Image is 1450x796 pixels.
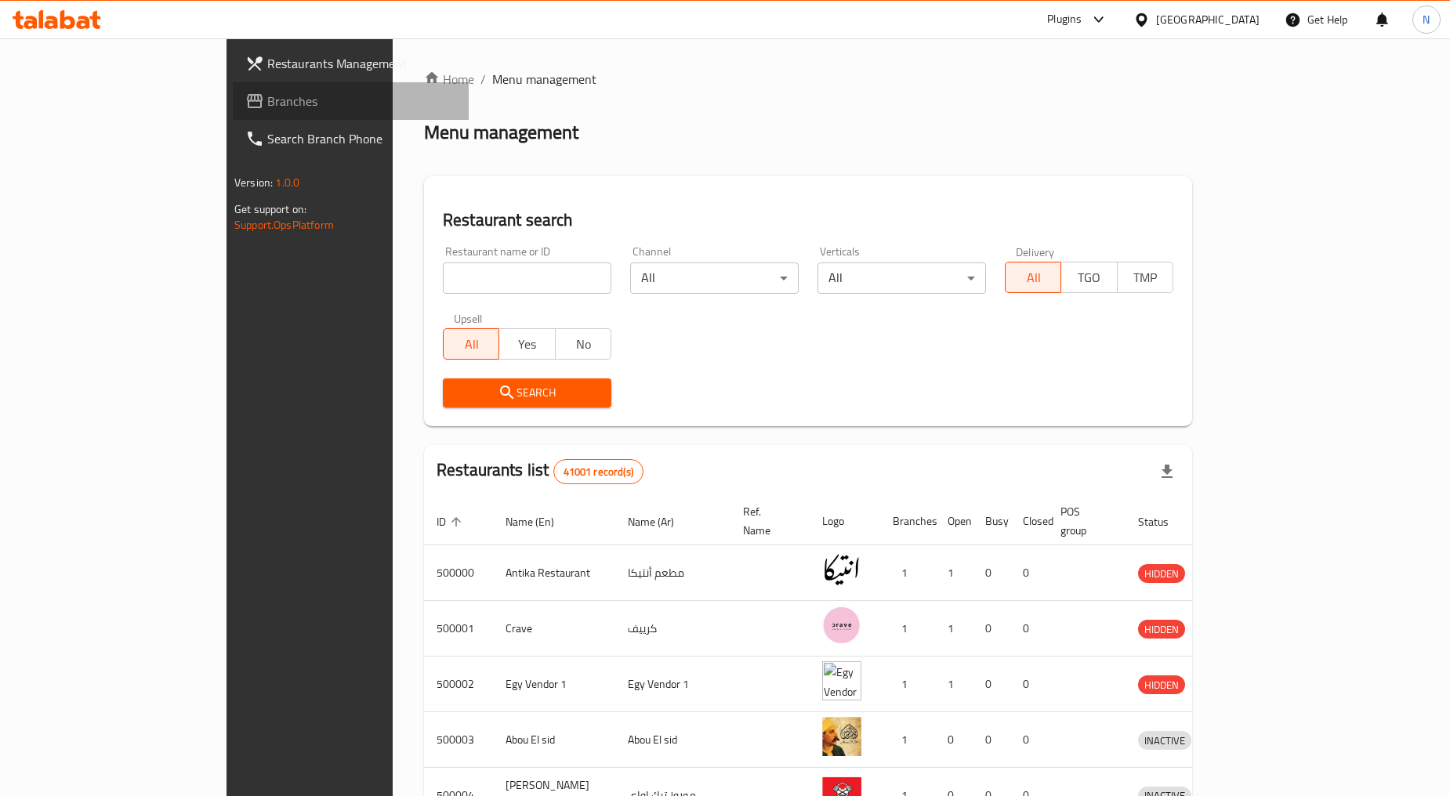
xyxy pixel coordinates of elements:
td: Abou El sid [615,712,730,768]
td: Crave [493,601,615,657]
img: Antika Restaurant [822,550,861,589]
img: Abou El sid [822,717,861,756]
td: 1 [935,545,973,601]
td: 0 [973,601,1010,657]
td: Egy Vendor 1 [493,657,615,712]
label: Delivery [1016,246,1055,257]
input: Search for restaurant name or ID.. [443,262,611,294]
span: POS group [1060,502,1107,540]
th: Busy [973,498,1010,545]
td: 0 [1010,657,1048,712]
span: Name (En) [506,512,575,531]
h2: Restaurants list [437,458,643,484]
div: Plugins [1047,10,1082,29]
div: Export file [1148,453,1186,490]
td: 0 [973,712,1010,768]
div: Total records count [553,459,643,484]
th: Open [935,498,973,545]
td: كرييف [615,601,730,657]
li: / [480,70,486,89]
td: 0 [935,712,973,768]
td: 0 [1010,712,1048,768]
td: Abou El sid [493,712,615,768]
span: Version: [234,172,273,193]
span: TGO [1068,266,1111,289]
div: HIDDEN [1138,564,1185,583]
button: Yes [498,328,555,360]
span: No [562,333,605,356]
td: 0 [973,545,1010,601]
span: TMP [1124,266,1167,289]
span: 41001 record(s) [554,465,643,479]
td: 1 [880,712,935,768]
a: Search Branch Phone [233,120,469,157]
td: 1 [935,657,973,712]
img: Crave [822,606,861,645]
span: N [1423,11,1430,28]
span: Get support on: [234,199,306,219]
td: Antika Restaurant [493,545,615,601]
img: Egy Vendor 1 [822,661,861,700]
span: Yes [506,333,549,356]
a: Branches [233,82,469,120]
div: INACTIVE [1138,731,1191,750]
div: All [817,262,986,294]
button: Search [443,378,611,407]
span: Search Branch Phone [267,129,456,148]
span: Branches [267,92,456,110]
span: Ref. Name [743,502,791,540]
span: Name (Ar) [628,512,694,531]
button: All [443,328,499,360]
span: All [450,333,493,356]
h2: Restaurant search [443,208,1173,232]
td: مطعم أنتيكا [615,545,730,601]
th: Logo [810,498,880,545]
td: 1 [935,601,973,657]
button: No [555,328,611,360]
button: TGO [1060,262,1117,293]
th: Closed [1010,498,1048,545]
span: 1.0.0 [275,172,299,193]
span: HIDDEN [1138,621,1185,639]
a: Support.OpsPlatform [234,215,334,235]
h2: Menu management [424,120,578,145]
span: Menu management [492,70,596,89]
div: [GEOGRAPHIC_DATA] [1156,11,1260,28]
td: 1 [880,601,935,657]
span: Status [1138,512,1189,531]
td: 1 [880,545,935,601]
span: HIDDEN [1138,676,1185,694]
div: All [630,262,799,294]
span: All [1012,266,1055,289]
td: 0 [1010,601,1048,657]
span: INACTIVE [1138,732,1191,750]
td: 1 [880,657,935,712]
button: TMP [1117,262,1173,293]
nav: breadcrumb [424,70,1192,89]
span: HIDDEN [1138,565,1185,583]
span: Restaurants Management [267,54,456,73]
th: Branches [880,498,935,545]
div: HIDDEN [1138,675,1185,694]
label: Upsell [454,313,483,324]
td: 0 [973,657,1010,712]
button: All [1005,262,1061,293]
td: 0 [1010,545,1048,601]
a: Restaurants Management [233,45,469,82]
div: HIDDEN [1138,620,1185,639]
span: ID [437,512,466,531]
span: Search [455,383,599,403]
td: Egy Vendor 1 [615,657,730,712]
